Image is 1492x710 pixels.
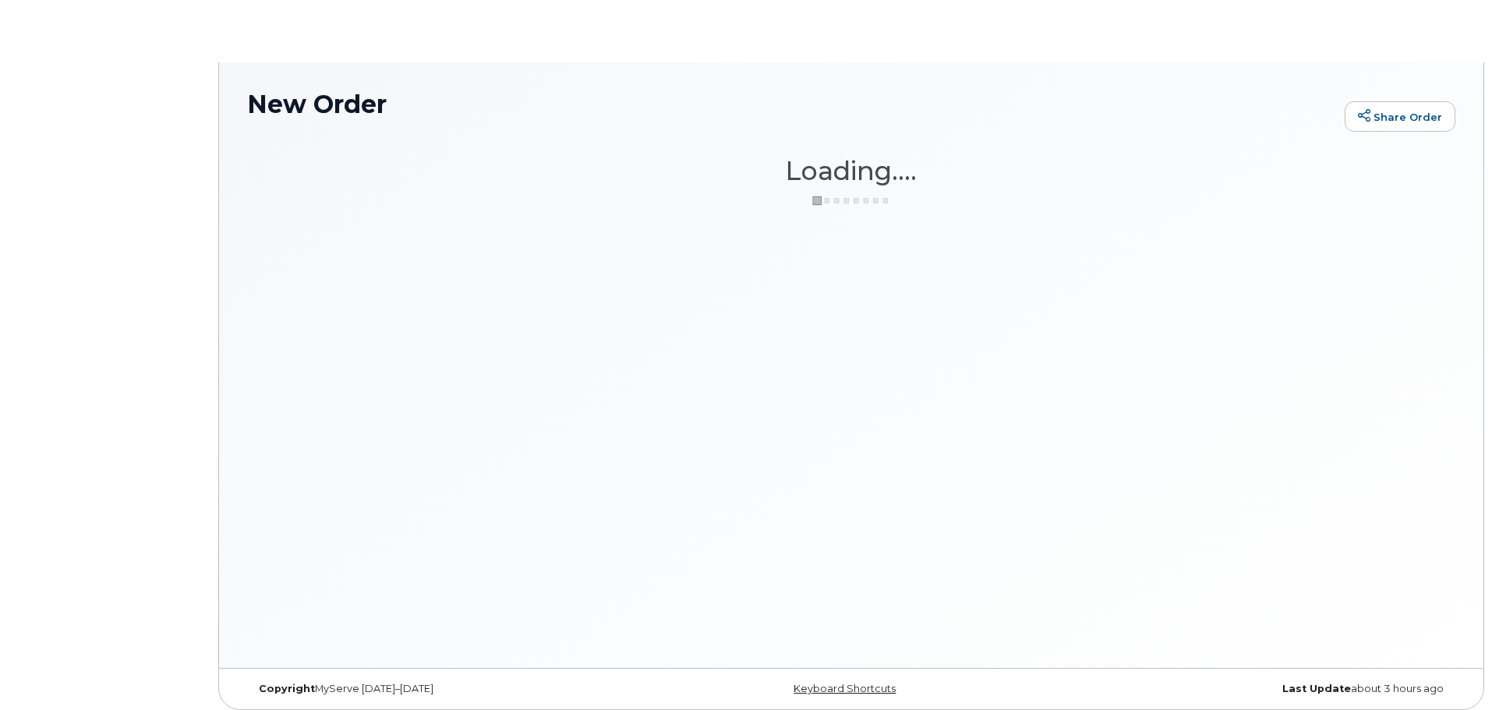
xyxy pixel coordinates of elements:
img: ajax-loader-3a6953c30dc77f0bf724df975f13086db4f4c1262e45940f03d1251963f1bf2e.gif [812,195,890,207]
a: Keyboard Shortcuts [794,683,896,694]
div: about 3 hours ago [1052,683,1455,695]
div: MyServe [DATE]–[DATE] [247,683,650,695]
strong: Last Update [1282,683,1351,694]
strong: Copyright [259,683,315,694]
a: Share Order [1345,101,1455,132]
h1: Loading.... [247,157,1455,185]
h1: New Order [247,90,1337,118]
